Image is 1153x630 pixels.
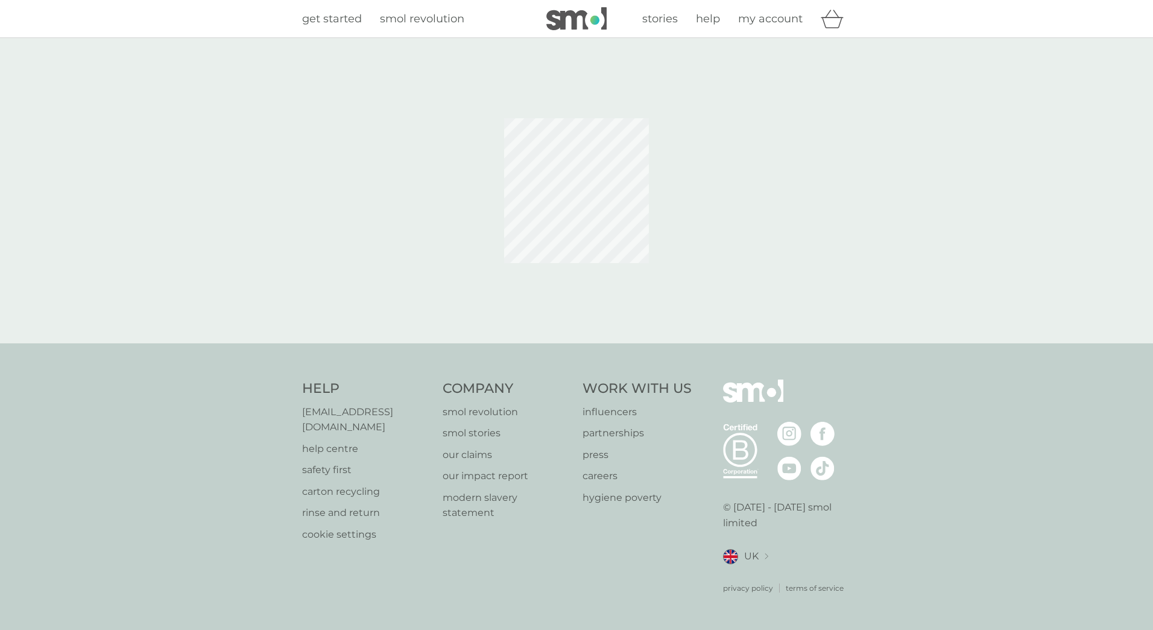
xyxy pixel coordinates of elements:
[810,422,835,446] img: visit the smol Facebook page
[744,549,759,564] span: UK
[738,12,803,25] span: my account
[443,380,571,398] h4: Company
[302,10,362,28] a: get started
[583,404,692,420] a: influencers
[583,380,692,398] h4: Work With Us
[642,12,678,25] span: stories
[302,484,431,500] a: carton recycling
[583,468,692,484] a: careers
[583,447,692,463] a: press
[777,456,801,480] img: visit the smol Youtube page
[302,404,431,435] a: [EMAIL_ADDRESS][DOMAIN_NAME]
[786,582,844,594] a: terms of service
[302,462,431,478] a: safety first
[738,10,803,28] a: my account
[821,7,851,31] div: basket
[546,7,607,30] img: smol
[443,490,571,521] a: modern slavery statement
[302,380,431,398] h4: Help
[765,553,768,560] img: select a new location
[642,10,678,28] a: stories
[723,549,738,564] img: UK flag
[583,490,692,506] a: hygiene poverty
[443,447,571,463] a: our claims
[302,505,431,521] a: rinse and return
[443,468,571,484] a: our impact report
[696,10,720,28] a: help
[723,380,783,421] img: smol
[810,456,835,480] img: visit the smol Tiktok page
[302,527,431,542] a: cookie settings
[380,10,464,28] a: smol revolution
[443,425,571,441] a: smol stories
[723,500,851,530] p: © [DATE] - [DATE] smol limited
[302,441,431,457] a: help centre
[302,12,362,25] span: get started
[696,12,720,25] span: help
[723,582,773,594] a: privacy policy
[583,425,692,441] a: partnerships
[380,12,464,25] span: smol revolution
[777,422,801,446] img: visit the smol Instagram page
[443,404,571,420] a: smol revolution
